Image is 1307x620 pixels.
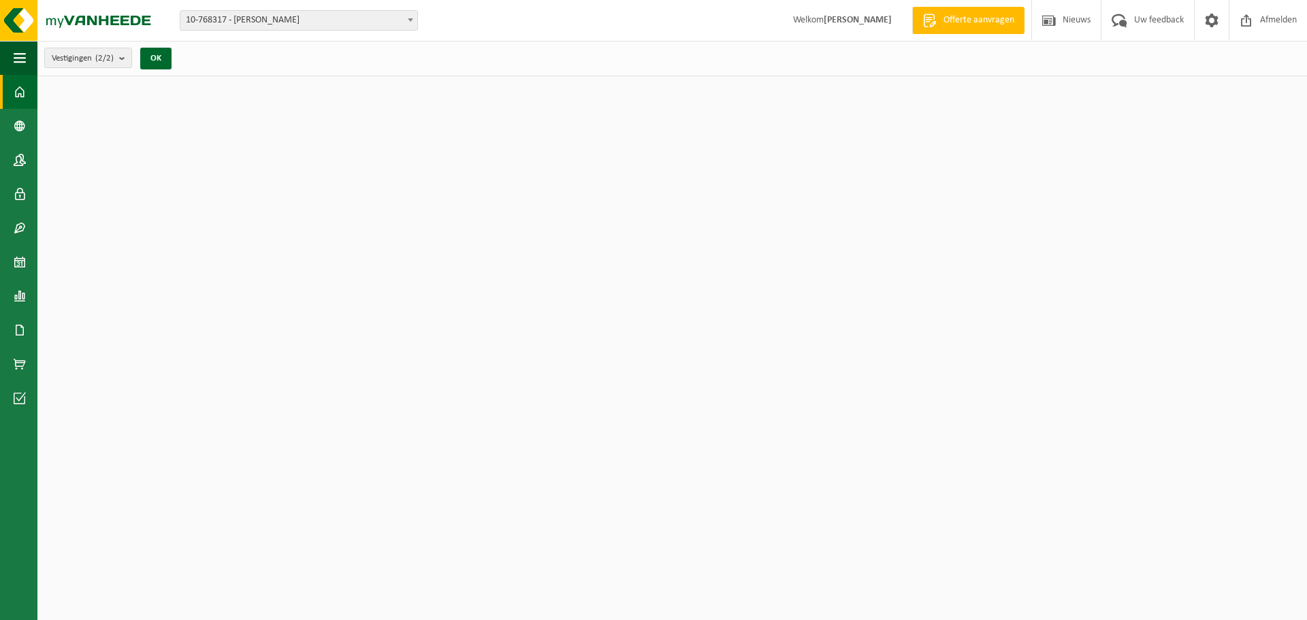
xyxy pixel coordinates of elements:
span: Vestigingen [52,48,114,69]
a: Offerte aanvragen [912,7,1024,34]
button: Vestigingen(2/2) [44,48,132,68]
span: 10-768317 - JO MAGERMAN - HERZELE [180,11,417,30]
count: (2/2) [95,54,114,63]
button: OK [140,48,172,69]
span: Offerte aanvragen [940,14,1018,27]
span: 10-768317 - JO MAGERMAN - HERZELE [180,10,418,31]
strong: [PERSON_NAME] [824,15,892,25]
